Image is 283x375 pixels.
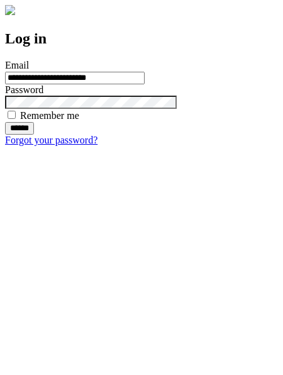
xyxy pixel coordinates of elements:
[5,84,43,95] label: Password
[5,60,29,70] label: Email
[20,110,79,121] label: Remember me
[5,5,15,15] img: logo-4e3dc11c47720685a147b03b5a06dd966a58ff35d612b21f08c02c0306f2b779.png
[5,30,278,47] h2: Log in
[5,135,97,145] a: Forgot your password?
